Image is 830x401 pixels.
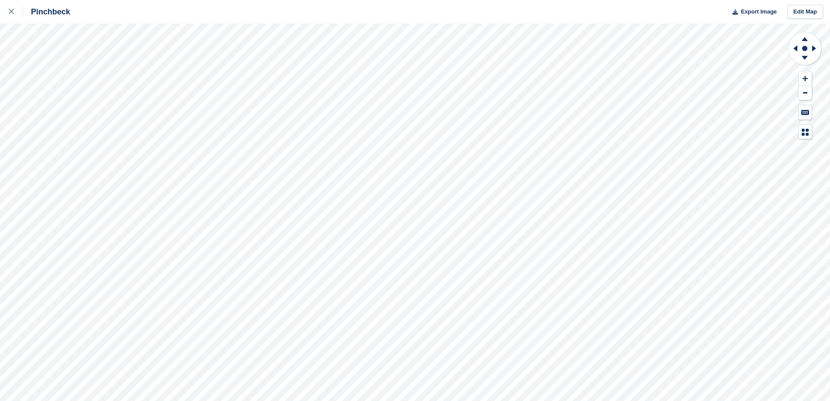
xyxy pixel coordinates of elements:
button: Export Image [727,5,777,19]
div: Pinchbeck [23,7,70,17]
button: Zoom In [799,72,812,86]
button: Map Legend [799,125,812,139]
button: Zoom Out [799,86,812,100]
a: Edit Map [787,5,823,19]
button: Keyboard Shortcuts [799,105,812,120]
span: Export Image [741,7,776,16]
